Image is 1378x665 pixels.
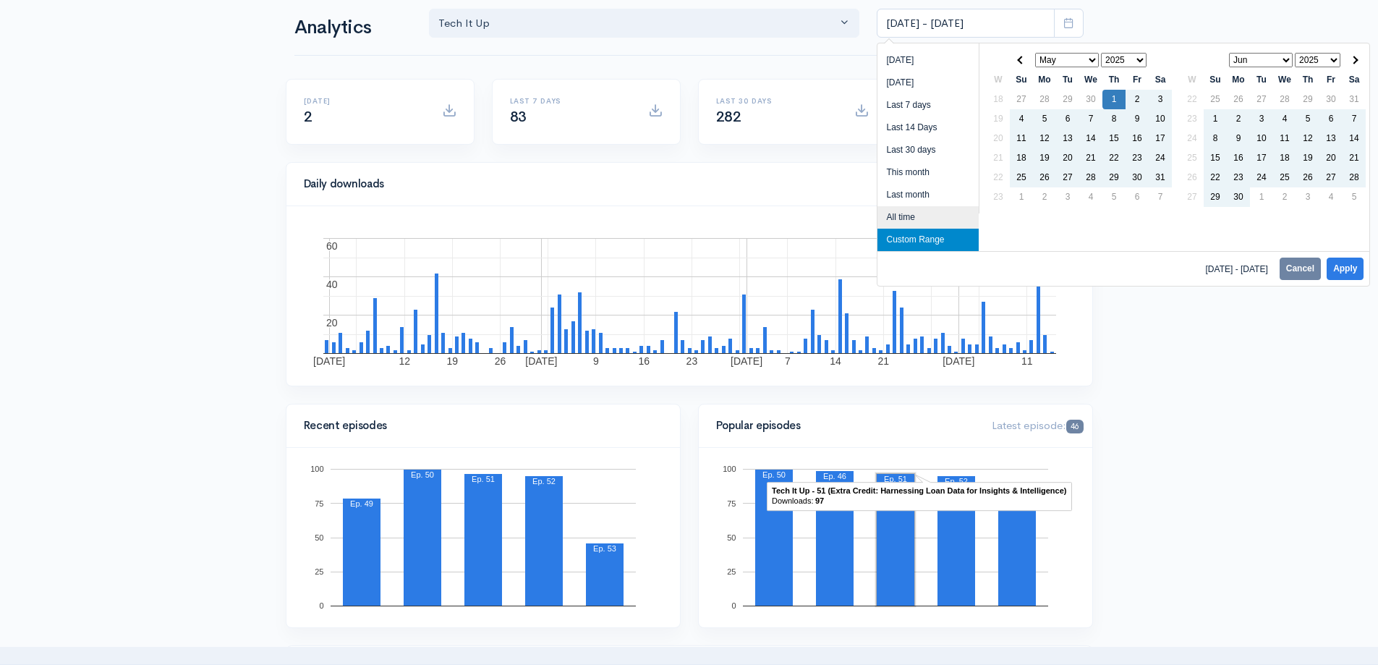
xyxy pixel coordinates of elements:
td: 27 [1319,168,1343,187]
text: 40 [326,279,338,290]
td: 6 [1056,109,1079,129]
button: Apply [1327,258,1364,280]
text: Tech It Up - 51 (Extra Credit: Harnessing Loan Data for Insights & Intelligence) [772,486,1067,495]
text: 0 [731,601,736,610]
td: 3 [1296,187,1319,207]
td: 5 [1033,109,1056,129]
text: 0 [319,601,323,610]
text: 100 [723,465,736,473]
text: 97 [815,496,824,505]
td: 29 [1204,187,1227,207]
td: 8 [1102,109,1126,129]
text: Downloads: [772,496,813,505]
td: 26 [1296,168,1319,187]
td: 18 [987,90,1010,109]
td: 21 [987,148,1010,168]
td: 30 [1319,90,1343,109]
td: 22 [1181,90,1204,109]
input: analytics date range selector [877,9,1055,38]
td: 11 [1010,129,1033,148]
text: Ep. 52 [945,477,968,486]
text: 75 [727,499,736,507]
td: 30 [1126,168,1149,187]
span: 83 [510,108,527,126]
td: 23 [1126,148,1149,168]
td: 17 [1250,148,1273,168]
th: Su [1204,70,1227,90]
th: We [1273,70,1296,90]
li: Last month [877,184,979,206]
td: 26 [1033,168,1056,187]
td: 22 [1204,168,1227,187]
td: 29 [1102,168,1126,187]
td: 24 [1149,148,1172,168]
h6: Last 7 days [510,97,631,105]
h6: [DATE] [304,97,425,105]
td: 28 [1033,90,1056,109]
text: 16 [638,355,650,367]
td: 30 [1227,187,1250,207]
td: 14 [1343,129,1366,148]
th: Sa [1343,70,1366,90]
td: 28 [1273,90,1296,109]
h4: Daily downloads [304,178,916,190]
td: 2 [1126,90,1149,109]
text: 25 [727,567,736,576]
td: 3 [1149,90,1172,109]
td: 2 [1033,187,1056,207]
td: 27 [1181,187,1204,207]
text: 11 [1021,355,1033,367]
text: 25 [315,567,323,576]
text: Ep. 53 [593,544,616,553]
td: 22 [1102,148,1126,168]
li: [DATE] [877,49,979,72]
td: 25 [1273,168,1296,187]
td: 26 [1227,90,1250,109]
text: [DATE] [525,355,557,367]
td: 28 [1343,168,1366,187]
span: 2 [304,108,312,126]
td: 30 [1079,90,1102,109]
td: 2 [1227,109,1250,129]
th: W [987,70,1010,90]
td: 12 [1296,129,1319,148]
td: 16 [1227,148,1250,168]
td: 9 [1227,129,1250,148]
td: 23 [1227,168,1250,187]
td: 21 [1079,148,1102,168]
td: 4 [1079,187,1102,207]
li: All time [877,206,979,229]
span: Latest episode: [992,418,1083,432]
td: 15 [1102,129,1126,148]
text: [DATE] [943,355,974,367]
li: [DATE] [877,72,979,94]
td: 16 [1126,129,1149,148]
text: 19 [446,355,458,367]
td: 18 [1273,148,1296,168]
td: 29 [1056,90,1079,109]
td: 26 [1181,168,1204,187]
td: 27 [1056,168,1079,187]
th: We [1079,70,1102,90]
button: Tech It Up [429,9,860,38]
h4: Popular episodes [716,420,975,432]
td: 12 [1033,129,1056,148]
td: 4 [1010,109,1033,129]
td: 17 [1149,129,1172,148]
td: 19 [987,109,1010,129]
td: 5 [1343,187,1366,207]
td: 2 [1273,187,1296,207]
td: 11 [1273,129,1296,148]
h6: Last 30 days [716,97,837,105]
td: 5 [1102,187,1126,207]
td: 1 [1102,90,1126,109]
td: 8 [1204,129,1227,148]
th: Fr [1319,70,1343,90]
text: Ep. 52 [532,477,556,486]
div: Tech It Up [438,15,838,32]
text: Ep. 49 [350,499,373,508]
th: Mo [1033,70,1056,90]
td: 29 [1296,90,1319,109]
td: 7 [1149,187,1172,207]
td: 19 [1296,148,1319,168]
